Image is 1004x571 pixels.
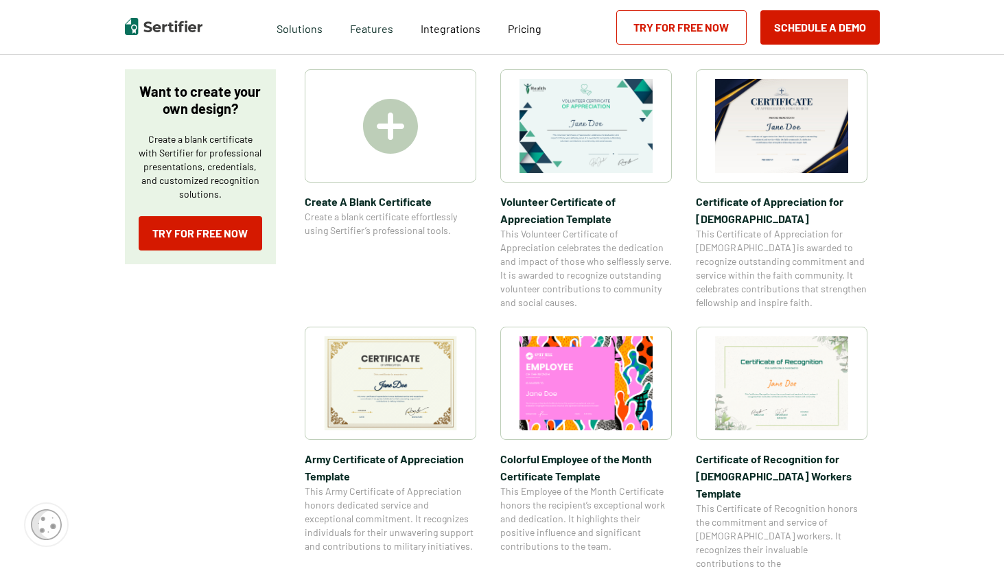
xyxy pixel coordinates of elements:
img: Certificate of Recognition for Church Workers Template [715,336,848,430]
span: Create a blank certificate effortlessly using Sertifier’s professional tools. [305,210,476,237]
a: Try for Free Now [139,216,262,250]
span: Certificate of Appreciation for [DEMOGRAPHIC_DATA]​ [696,193,867,227]
p: Want to create your own design? [139,83,262,117]
span: This Certificate of Appreciation for [DEMOGRAPHIC_DATA] is awarded to recognize outstanding commi... [696,227,867,310]
span: Army Certificate of Appreciation​ Template [305,450,476,485]
span: This Volunteer Certificate of Appreciation celebrates the dedication and impact of those who self... [500,227,672,310]
a: Pricing [508,19,541,36]
span: Create A Blank Certificate [305,193,476,210]
img: Army Certificate of Appreciation​ Template [324,336,457,430]
span: This Employee of the Month Certificate honors the recipient’s exceptional work and dedication. It... [500,485,672,553]
span: Pricing [508,22,541,35]
span: Integrations [421,22,480,35]
img: Cookie Popup Icon [31,509,62,540]
a: Certificate of Appreciation for Church​Certificate of Appreciation for [DEMOGRAPHIC_DATA]​This Ce... [696,69,867,310]
a: Try for Free Now [616,10,747,45]
img: Volunteer Certificate of Appreciation Template [519,79,653,173]
img: Create A Blank Certificate [363,99,418,154]
img: Certificate of Appreciation for Church​ [715,79,848,173]
span: Volunteer Certificate of Appreciation Template [500,193,672,227]
span: Certificate of Recognition for [DEMOGRAPHIC_DATA] Workers Template [696,450,867,502]
a: Volunteer Certificate of Appreciation TemplateVolunteer Certificate of Appreciation TemplateThis ... [500,69,672,310]
button: Schedule a Demo [760,10,880,45]
a: Integrations [421,19,480,36]
span: Features [350,19,393,36]
span: This Army Certificate of Appreciation honors dedicated service and exceptional commitment. It rec... [305,485,476,553]
span: Colorful Employee of the Month Certificate Template [500,450,672,485]
span: Solutions [277,19,323,36]
iframe: Chat Widget [935,505,1004,571]
p: Create a blank certificate with Sertifier for professional presentations, credentials, and custom... [139,132,262,201]
img: Sertifier | Digital Credentialing Platform [125,18,202,35]
img: Colorful Employee of the Month Certificate Template [519,336,653,430]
